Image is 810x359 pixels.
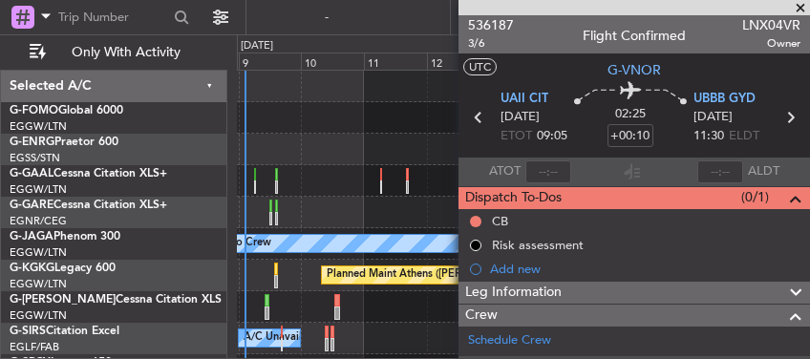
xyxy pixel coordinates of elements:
a: EGNR/CEG [10,214,67,228]
div: 12 [427,53,490,70]
span: 02:25 [615,105,646,124]
a: G-JAGAPhenom 300 [10,231,120,243]
span: G-FOMO [10,105,58,116]
button: Only With Activity [21,37,207,68]
a: Schedule Crew [468,331,551,350]
span: 3/6 [468,35,514,52]
a: EGSS/STN [10,151,60,165]
div: 10 [301,53,364,70]
span: G-SIRS [10,326,46,337]
span: G-[PERSON_NAME] [10,294,116,306]
span: G-GARE [10,200,53,211]
a: EGGW/LTN [10,245,67,260]
a: G-[PERSON_NAME]Cessna Citation XLS [10,294,222,306]
a: EGGW/LTN [10,277,67,291]
a: G-GARECessna Citation XLS+ [10,200,167,211]
div: Flight Confirmed [583,26,686,46]
span: Leg Information [465,282,562,304]
div: [DATE] [241,38,273,54]
span: ETOT [501,127,532,146]
input: Trip Number [58,3,168,32]
span: [DATE] [501,108,540,127]
span: 536187 [468,15,514,35]
span: G-KGKG [10,263,54,274]
div: 9 [239,53,302,70]
span: ALDT [748,162,779,181]
span: 09:05 [537,127,567,146]
span: Only With Activity [50,46,202,59]
span: Owner [742,35,800,52]
a: EGLF/FAB [10,340,59,354]
div: 11 [364,53,427,70]
span: Dispatch To-Dos [465,187,562,209]
button: UTC [463,58,497,75]
div: A/C Unavailable [244,324,323,352]
span: G-VNOR [607,60,661,80]
a: G-SIRSCitation Excel [10,326,119,337]
span: G-ENRG [10,137,54,148]
span: ATOT [489,162,521,181]
div: CB [492,213,508,229]
a: EGGW/LTN [10,182,67,197]
span: [DATE] [693,108,733,127]
span: UBBB GYD [693,90,756,109]
span: ELDT [729,127,759,146]
a: EGGW/LTN [10,119,67,134]
a: G-ENRGPraetor 600 [10,137,118,148]
div: Risk assessment [492,237,584,253]
a: G-FOMOGlobal 6000 [10,105,123,116]
a: G-KGKGLegacy 600 [10,263,116,274]
span: UAII CIT [501,90,548,109]
a: G-GAALCessna Citation XLS+ [10,168,167,179]
div: Add new [490,261,800,277]
span: 11:30 [693,127,724,146]
span: Crew [465,305,498,327]
input: --:-- [525,160,571,183]
span: LNX04VR [742,15,800,35]
span: (0/1) [741,187,769,207]
span: G-JAGA [10,231,53,243]
a: EGGW/LTN [10,308,67,323]
div: Planned Maint Athens ([PERSON_NAME] Intl) [327,261,546,289]
span: G-GAAL [10,168,53,179]
div: No Crew [227,229,271,258]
